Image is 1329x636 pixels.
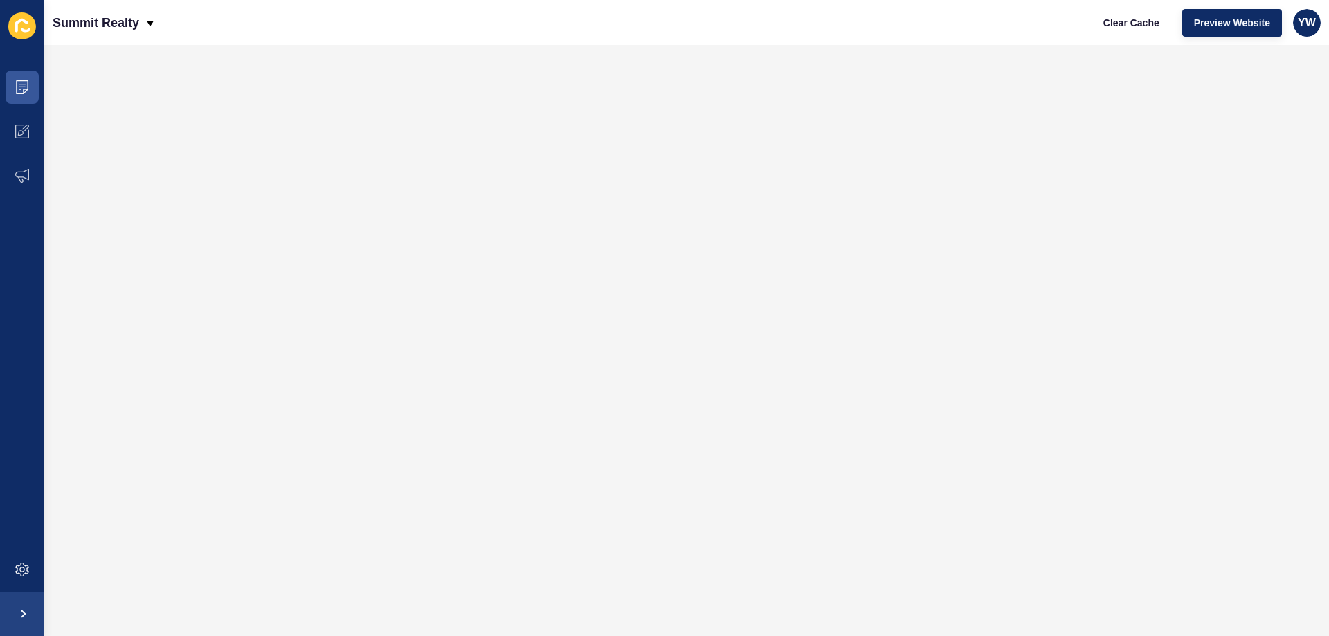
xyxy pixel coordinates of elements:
span: YW [1298,16,1316,30]
span: Preview Website [1194,16,1270,30]
button: Preview Website [1182,9,1282,37]
button: Clear Cache [1092,9,1171,37]
p: Summit Realty [53,6,139,40]
span: Clear Cache [1103,16,1159,30]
